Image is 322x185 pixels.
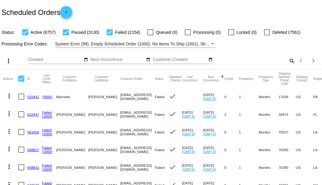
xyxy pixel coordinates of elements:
mat-cell: [EMAIL_ADDRESS][DOMAIN_NAME] [120,105,155,123]
a: Failed [42,146,52,150]
span: Failed [155,95,164,99]
mat-icon: more_vert [5,128,13,135]
span: Queued (0) [156,29,177,36]
mat-cell: 70390 [279,158,296,176]
mat-icon: check [169,93,176,100]
mat-cell: Months [259,88,279,105]
mat-cell: [DATE] [182,105,203,123]
mat-cell: US [296,105,313,123]
input: Next Occurrence [91,57,145,62]
mat-icon: search [288,56,295,66]
mat-cell: [DATE] [203,141,224,158]
mat-cell: 34974 [279,105,296,123]
mat-cell: 70390 [279,141,296,158]
button: Change sorting for ShippingPostcode [279,72,290,85]
mat-cell: US [296,88,313,105]
button: Change sorting for Frequency [239,77,253,80]
mat-cell: [EMAIL_ADDRESS][DOMAIN_NAME] [120,141,155,158]
mat-cell: 0 [224,88,239,105]
a: (GMT-6) [182,132,195,136]
button: Change sorting for LastProcessingCycleId [42,74,51,84]
mat-cell: [PERSON_NAME] [88,88,120,105]
mat-cell: [PERSON_NAME] [88,105,120,123]
button: Change sorting for Cycles [224,77,233,80]
mat-cell: [DATE] [203,158,224,176]
mat-cell: 1 [239,105,259,123]
mat-select: Filter by Processing Error Codes [55,40,216,48]
a: (GMT-6) [203,97,216,101]
mat-cell: [PERSON_NAME] [88,123,120,141]
a: (GMT-6) [182,114,195,118]
mat-cell: 1 [239,123,259,141]
a: (2000) [42,167,53,171]
a: 622447 [27,112,39,116]
a: (GMT-6) [182,167,195,171]
span: Failed (2154) [115,29,140,36]
mat-header-cell: Validation Checks [169,69,182,88]
mat-icon: date_range [146,57,150,62]
mat-cell: [DATE] [203,123,224,141]
mat-icon: date_range [84,57,88,62]
span: Failed [155,130,164,134]
mat-cell: [EMAIL_ADDRESS][DOMAIN_NAME] [120,123,155,141]
mat-icon: check [169,163,176,171]
span: Deleted (7561) [272,29,301,36]
mat-cell: 17036 [279,88,296,105]
mat-cell: Months [259,141,279,158]
mat-icon: check [169,110,176,118]
mat-cell: US [296,158,313,176]
a: (GMT-6) [203,150,216,154]
mat-cell: US [296,141,313,158]
button: Change sorting for LastOccurrenceUtc [182,75,198,82]
mat-cell: [DATE] [182,158,203,176]
input: Customer Created [153,57,207,62]
mat-cell: US [296,123,313,141]
span: Status: [2,30,15,35]
button: Change sorting for CustomerEmail [120,77,142,80]
mat-cell: [DATE] [182,141,203,158]
mat-icon: more_vert [5,92,13,100]
mat-icon: add [63,10,70,17]
span: Active (6757) [31,29,56,36]
mat-cell: [EMAIL_ADDRESS][DOMAIN_NAME] [120,158,155,176]
mat-cell: [PERSON_NAME] [56,158,88,176]
button: Next page [307,55,320,67]
mat-cell: Months [259,105,279,123]
mat-header-cell: Actions [3,69,18,88]
input: Created [28,57,83,62]
mat-cell: 0 [224,141,239,158]
a: 561659 [27,130,39,134]
a: Failed [42,181,52,185]
mat-cell: 6 [224,123,239,141]
a: 658827 [27,148,39,152]
a: (GMT-6) [203,132,216,136]
a: (2000) [42,132,53,136]
span: Failed [155,165,164,169]
mat-cell: Months [259,158,279,176]
mat-cell: 1 [239,141,259,158]
button: Change sorting for CustomerFirstName [56,75,83,82]
a: Failed [42,128,52,132]
mat-icon: more_vert [5,57,12,65]
button: Change sorting for CustomerLastName [88,75,115,82]
span: Processing (0) [193,29,221,36]
mat-cell: 2 [224,105,239,123]
mat-cell: [DATE] [203,105,224,123]
a: 533442 [27,95,39,99]
span: Locked (0) [237,29,257,36]
button: Change sorting for Status [155,77,163,80]
mat-icon: check [169,146,176,153]
a: Failed [42,163,52,167]
mat-cell: [DATE] [203,88,224,105]
span: Failed [155,148,164,152]
mat-cell: [PERSON_NAME] [56,141,88,158]
a: 658831 [27,165,39,169]
a: (2000) [42,114,53,118]
button: Previous page [295,55,307,67]
mat-cell: [PERSON_NAME] [56,123,88,141]
mat-cell: 0 [224,158,239,176]
mat-icon: date_range [208,57,213,62]
mat-cell: [PERSON_NAME] [88,141,120,158]
mat-cell: [PERSON_NAME] [88,158,120,176]
button: Change sorting for Id [27,77,30,80]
